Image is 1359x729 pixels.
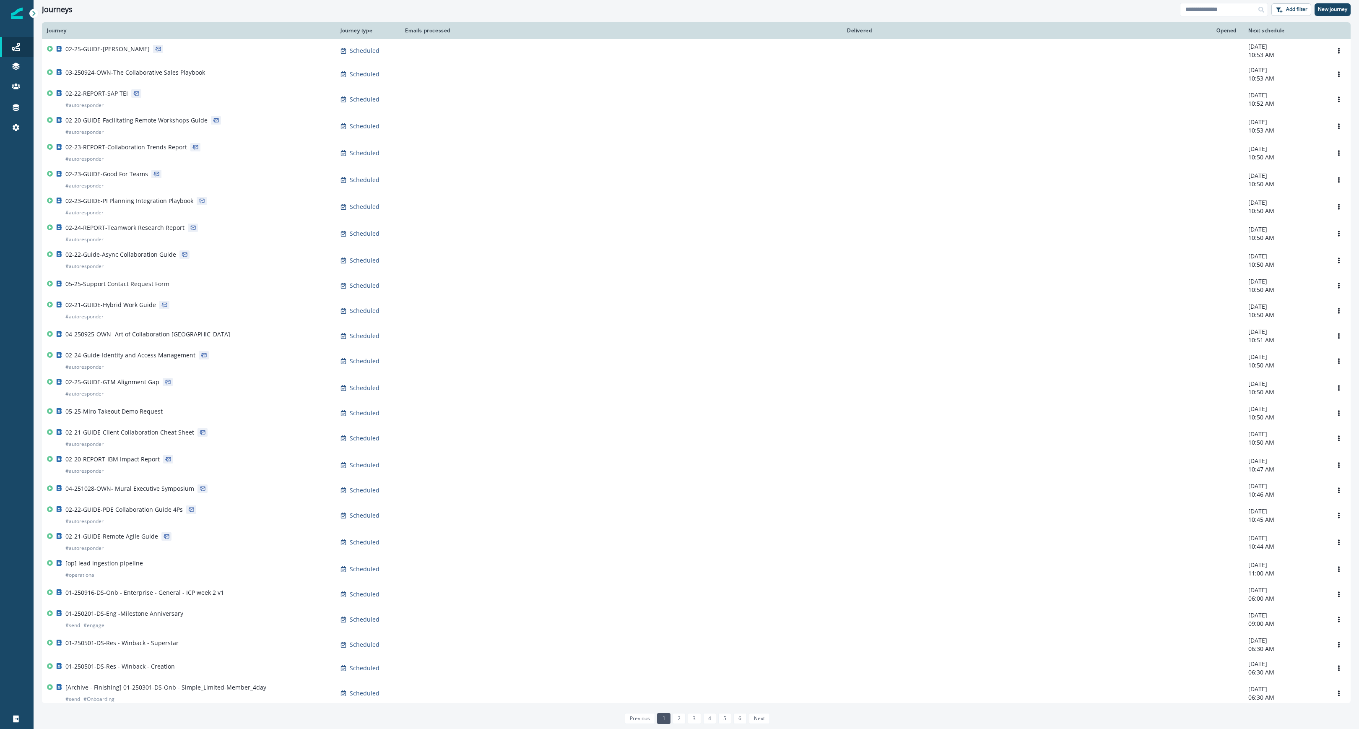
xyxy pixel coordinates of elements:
p: 09:00 AM [1248,620,1322,628]
p: [DATE] [1248,457,1322,465]
p: Scheduled [350,511,379,520]
p: Scheduled [350,664,379,672]
button: Options [1332,227,1346,240]
p: Scheduled [350,95,379,104]
button: Options [1332,484,1346,497]
p: Scheduled [350,615,379,624]
p: 02-22-GUIDE-PDE Collaboration Guide 4Ps [65,505,183,514]
p: New journey [1318,6,1347,12]
p: [DATE] [1248,507,1322,516]
p: [DATE] [1248,534,1322,542]
p: [DATE] [1248,328,1322,336]
p: # Onboarding [83,695,114,703]
a: 01-250916-DS-Onb - Enterprise - General - ICP week 2 v1Scheduled-[DATE]06:00 AMOptions [42,583,1351,606]
div: Journey type [340,27,393,34]
p: [DATE] [1248,561,1322,569]
p: 10:50 AM [1248,234,1322,242]
a: 02-24-Guide-Identity and Access Management#autoresponderScheduled-[DATE]10:50 AMOptions [42,348,1351,375]
p: 02-25-GUIDE-GTM Alignment Gap [65,378,159,386]
p: 10:53 AM [1248,51,1322,59]
p: 02-25-GUIDE-[PERSON_NAME] [65,45,150,53]
ul: Pagination [623,713,770,724]
a: 02-23-GUIDE-PI Planning Integration Playbook#autoresponderScheduled-[DATE]10:50 AMOptions [42,193,1351,220]
a: [Archive - Finishing] 01-250301-DS-Onb - Simple_Limited-Member_4day#send#OnboardingScheduled-[DAT... [42,680,1351,707]
p: 11:00 AM [1248,569,1322,578]
button: New journey [1315,3,1351,16]
button: Options [1332,279,1346,292]
p: # autoresponder [65,208,104,217]
a: Page 2 [673,713,686,724]
a: 04-250925-OWN- Art of Collaboration [GEOGRAPHIC_DATA]Scheduled-[DATE]10:51 AMOptions [42,324,1351,348]
p: Scheduled [350,122,379,130]
button: Options [1332,355,1346,367]
p: [DATE] [1248,353,1322,361]
p: # autoresponder [65,155,104,163]
button: Options [1332,638,1346,651]
p: 10:50 AM [1248,286,1322,294]
p: [DATE] [1248,482,1322,490]
button: Options [1332,120,1346,133]
button: Options [1332,459,1346,471]
p: Scheduled [350,47,379,55]
p: 10:45 AM [1248,516,1322,524]
a: [op] lead ingestion pipeline#operationalScheduled-[DATE]11:00 AMOptions [42,556,1351,583]
a: 02-20-GUIDE-Facilitating Remote Workshops Guide#autoresponderScheduled-[DATE]10:53 AMOptions [42,113,1351,140]
p: [DATE] [1248,225,1322,234]
button: Options [1332,588,1346,601]
p: [DATE] [1248,252,1322,260]
p: [DATE] [1248,91,1322,99]
a: 02-23-REPORT-Collaboration Trends Report#autoresponderScheduled-[DATE]10:50 AMOptions [42,140,1351,167]
a: 02-21-GUIDE-Hybrid Work Guide#autoresponderScheduled-[DATE]10:50 AMOptions [42,297,1351,324]
p: Scheduled [350,409,379,417]
p: [DATE] [1248,660,1322,668]
div: Next schedule [1248,27,1322,34]
p: 02-21-GUIDE-Hybrid Work Guide [65,301,156,309]
p: Scheduled [350,357,379,365]
p: Scheduled [350,434,379,443]
p: 10:47 AM [1248,465,1322,474]
a: 02-22-REPORT-SAP TEI#autoresponderScheduled-[DATE]10:52 AMOptions [42,86,1351,113]
p: Scheduled [350,590,379,599]
button: Options [1332,330,1346,342]
button: Options [1332,68,1346,81]
a: 05-25-Miro Takeout Demo RequestScheduled-[DATE]10:50 AMOptions [42,401,1351,425]
button: Options [1332,174,1346,186]
p: 02-23-GUIDE-PI Planning Integration Playbook [65,197,193,205]
a: 01-250201-DS-Eng -Milestone Anniversary#send#engageScheduled-[DATE]09:00 AMOptions [42,606,1351,633]
button: Options [1332,305,1346,317]
p: 02-20-REPORT-IBM Impact Report [65,455,160,463]
p: Scheduled [350,307,379,315]
p: 10:50 AM [1248,438,1322,447]
p: Scheduled [350,281,379,290]
p: 10:50 AM [1248,153,1322,161]
p: [DATE] [1248,66,1322,74]
p: 06:00 AM [1248,594,1322,603]
p: Scheduled [350,486,379,495]
p: [DATE] [1248,586,1322,594]
p: # autoresponder [65,544,104,552]
p: 01-250501-DS-Res - Winback - Superstar [65,639,179,647]
p: 02-21-GUIDE-Remote Agile Guide [65,532,158,541]
div: Delivered [462,27,873,34]
p: [DATE] [1248,277,1322,286]
p: 10:50 AM [1248,180,1322,188]
button: Options [1332,662,1346,674]
button: Options [1332,44,1346,57]
p: 02-24-Guide-Identity and Access Management [65,351,195,359]
p: 04-251028-OWN- Mural Executive Symposium [65,484,194,493]
p: Scheduled [350,203,379,211]
p: 10:53 AM [1248,126,1322,135]
a: Page 1 is your current page [657,713,670,724]
p: 02-23-REPORT-Collaboration Trends Report [65,143,187,151]
p: Scheduled [350,565,379,573]
p: [DATE] [1248,302,1322,311]
p: [DATE] [1248,145,1322,153]
p: 02-22-Guide-Async Collaboration Guide [65,250,176,259]
p: 05-25-Support Contact Request Form [65,280,169,288]
p: [DATE] [1248,42,1322,51]
p: 02-24-REPORT-Teamwork Research Report [65,224,184,232]
p: Scheduled [350,538,379,547]
p: 10:53 AM [1248,74,1322,83]
p: [DATE] [1248,172,1322,180]
button: Options [1332,407,1346,419]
